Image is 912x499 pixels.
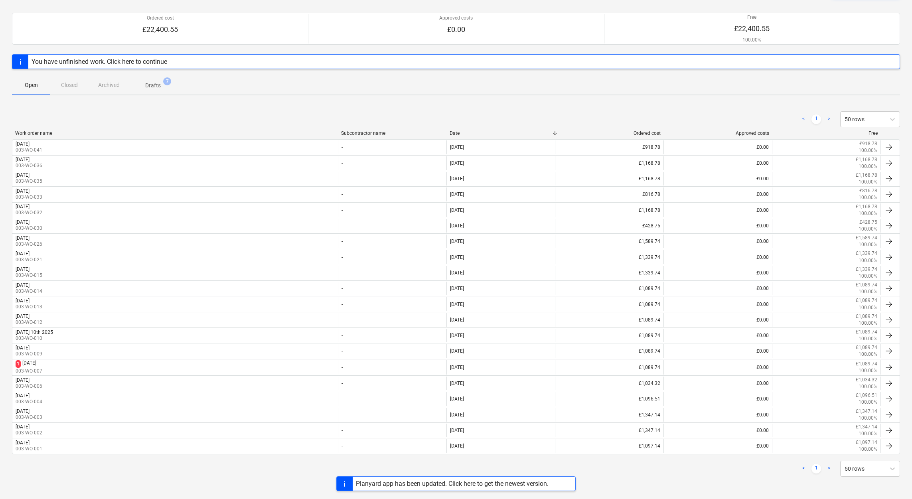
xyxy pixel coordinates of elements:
div: £0.00 [663,408,772,422]
div: - [338,408,446,422]
div: £0.00 [663,360,772,375]
div: £0.00 [663,266,772,280]
div: [DATE] [450,333,464,338]
div: £1,168.78 [555,172,663,185]
p: 100.00% [859,335,877,342]
div: [DATE] [450,348,464,354]
p: 100.00% [859,226,877,233]
div: £1,168.78 [555,156,663,170]
div: - [338,219,446,233]
p: 100.00% [859,320,877,327]
div: - [338,297,446,311]
span: 1 [16,360,21,368]
p: 003-WO-026 [16,241,42,248]
p: £1,089.74 [856,313,877,320]
div: £1,089.74 [555,297,663,311]
p: £0.00 [439,25,473,34]
a: Next page [824,114,834,124]
div: £0.00 [663,250,772,264]
div: [DATE] [16,204,30,209]
div: [DATE] [16,172,30,178]
div: - [338,172,446,185]
p: £1,339.74 [856,250,877,257]
p: 003-WO-021 [16,256,42,263]
p: Drafts [145,81,161,90]
p: 003-WO-030 [16,225,42,232]
p: 100.00% [859,383,877,390]
p: £1,168.78 [856,156,877,163]
div: [DATE] [16,408,30,414]
div: Ordered cost [558,130,660,136]
p: £1,347.14 [856,408,877,415]
div: £1,589.74 [555,235,663,248]
div: - [338,313,446,327]
span: 7 [163,77,171,85]
p: 100.00% [859,147,877,154]
div: [DATE] [16,141,30,147]
a: Previous page [799,114,808,124]
div: [DATE] [22,360,36,368]
p: 003-WO-003 [16,414,42,421]
p: 003-WO-006 [16,383,42,390]
p: £1,168.78 [856,172,877,179]
div: £428.75 [555,219,663,233]
div: [DATE] [450,207,464,213]
div: [DATE] [16,251,30,256]
p: £1,347.14 [856,424,877,430]
div: Date [450,130,552,136]
div: [DATE] [450,176,464,181]
div: You have unfinished work. Click here to continue [32,58,167,65]
p: 003-WO-014 [16,288,42,295]
div: Chat Widget [872,461,912,499]
div: £0.00 [663,172,772,185]
div: [DATE] [16,157,30,162]
div: £1,089.74 [555,282,663,295]
p: 100.00% [859,288,877,295]
div: - [338,203,446,217]
div: £1,168.78 [555,203,663,217]
p: £1,089.74 [856,297,877,304]
p: £1,168.78 [856,203,877,210]
div: £0.00 [663,439,772,453]
div: [DATE] [450,396,464,402]
p: 003-WO-009 [16,351,42,357]
p: £1,089.74 [856,282,877,288]
p: £1,034.32 [856,377,877,383]
div: £1,034.32 [555,377,663,390]
div: - [338,282,446,295]
div: - [338,156,446,170]
div: - [338,344,446,358]
div: - [338,424,446,437]
div: £0.00 [663,377,772,390]
p: £1,089.74 [856,344,877,351]
div: £816.78 [555,187,663,201]
p: Ordered cost [142,15,178,22]
p: 003-WO-001 [16,446,42,452]
div: £0.00 [663,344,772,358]
div: £0.00 [663,282,772,295]
div: [DATE] [16,188,30,194]
p: 003-WO-035 [16,178,42,185]
p: 100.00% [859,210,877,217]
div: [DATE] [16,393,30,398]
p: 003-WO-032 [16,209,42,216]
div: [DATE] [450,144,464,150]
div: [DATE] [450,191,464,197]
div: [DATE] [16,298,30,304]
div: Approved costs [667,130,769,136]
div: £0.00 [663,297,772,311]
div: [DATE] [450,443,464,449]
p: 100.00% [859,273,877,280]
div: [DATE] [450,381,464,386]
p: 003-WO-004 [16,398,42,405]
p: £918.78 [859,140,877,147]
p: 003-WO-033 [16,194,42,201]
div: £918.78 [555,140,663,154]
p: 100.00% [734,37,770,43]
div: [DATE] [16,266,30,272]
div: - [338,360,446,375]
div: £0.00 [663,219,772,233]
div: [DATE] [450,428,464,433]
div: [DATE] [450,223,464,229]
div: £1,339.74 [555,250,663,264]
